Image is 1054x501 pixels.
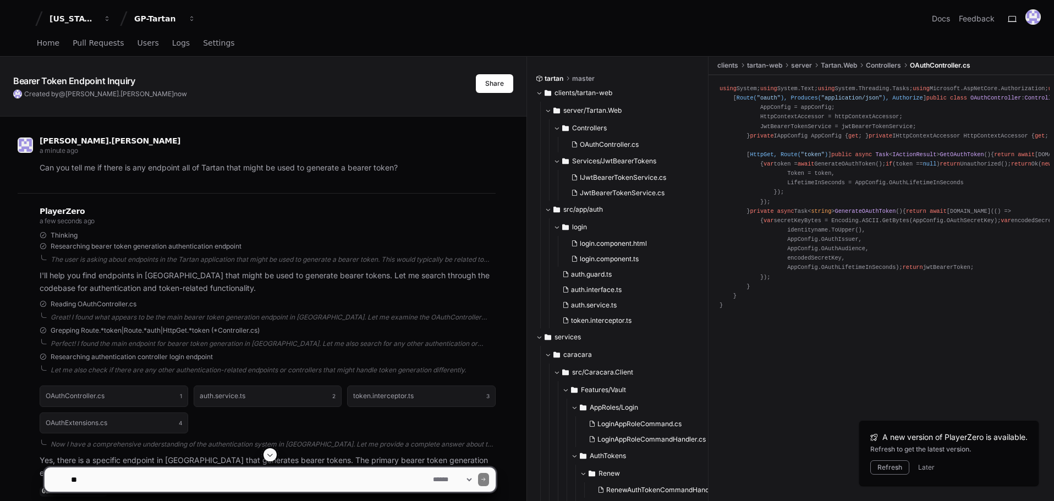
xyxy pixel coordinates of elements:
[567,137,694,152] button: OAuthController.cs
[51,326,260,335] span: Grepping Route.*token|Route.*auth|HttpGet.*token (*Controller.cs)
[562,155,569,168] svg: Directory
[750,133,773,139] span: private
[45,9,116,29] button: [US_STATE] Pacific
[555,333,581,342] span: services
[562,381,727,399] button: Features/Vault
[720,85,737,92] span: using
[40,208,85,214] span: PlayerZero
[764,217,773,224] span: var
[932,13,950,24] a: Docs
[476,74,513,93] button: Share
[1011,161,1031,167] span: return
[918,463,935,472] button: Later
[567,236,694,251] button: login.component.html
[174,90,187,98] span: now
[138,40,159,46] span: Users
[567,251,694,267] button: login.component.ts
[580,239,647,248] span: login.component.html
[51,231,78,240] span: Thinking
[51,242,241,251] span: Researching bearer token generation authentication endpoint
[571,270,612,279] span: auth.guard.ts
[558,313,694,328] button: token.interceptor.ts
[597,420,682,428] span: LoginAppRoleCommand.cs
[875,151,889,158] span: Task
[353,393,414,399] h1: token.interceptor.ts
[572,223,587,232] span: login
[18,137,33,153] img: 179045704
[571,447,735,465] button: AuthTokens
[180,392,182,400] span: 1
[179,419,182,427] span: 4
[764,161,773,167] span: var
[903,264,923,271] span: return
[40,269,496,295] p: I'll help you find endpoints in [GEOGRAPHIC_DATA] that might be used to generate bearer tokens. L...
[563,350,592,359] span: caracara
[553,104,560,117] svg: Directory
[886,161,892,167] span: if
[40,412,188,433] button: OAuthExtensions.cs4
[821,61,857,70] span: Tartan.Web
[798,161,815,167] span: await
[172,31,190,56] a: Logs
[720,84,1043,310] div: System; System.Text; System.Threading.Tasks; Microsoft.AspNetCore.Authorization; Microsoft.AspNet...
[50,13,97,24] div: [US_STATE] Pacific
[40,136,180,145] span: [PERSON_NAME].[PERSON_NAME]
[51,255,496,264] div: The user is asking about endpoints in the Tartan application that might be used to generate a bea...
[138,31,159,56] a: Users
[563,106,622,115] span: server/Tartan.Web
[51,353,213,361] span: Researching authentication controller login endpoint
[870,460,909,475] button: Refresh
[553,152,700,170] button: Services/JwtBearerTokens
[747,61,782,70] span: tartan-web
[831,151,852,158] span: public
[750,208,773,214] span: private
[571,285,622,294] span: auth.interface.ts
[757,95,781,101] span: "oauth"
[910,61,970,70] span: OAuthController.cs
[1041,161,1051,167] span: new
[970,95,1021,101] span: OAuthController
[40,386,188,406] button: OAuthController.cs1
[13,90,22,98] img: 179045704
[572,124,607,133] span: Controllers
[553,218,700,236] button: login
[831,151,991,158] span: < > ()
[51,440,496,449] div: Now I have a comprehensive understanding of the authentication system in [GEOGRAPHIC_DATA]. Let m...
[37,31,59,56] a: Home
[994,151,1014,158] span: return
[571,399,735,416] button: AppRoles/Login
[59,90,65,98] span: @
[562,366,569,379] svg: Directory
[558,298,694,313] button: auth.service.ts
[558,267,694,282] button: auth.guard.ts
[580,189,665,197] span: JwtBearerTokenService.cs
[562,122,569,135] svg: Directory
[347,386,496,406] button: token.interceptor.ts3
[811,208,831,214] span: string
[40,217,95,225] span: a few seconds ago
[567,185,694,201] button: JwtBearerTokenService.cs
[950,95,967,101] span: class
[855,151,872,158] span: async
[835,208,896,214] span: GenerateOAuthToken
[332,392,336,400] span: 2
[940,151,984,158] span: GetOAuthToken
[913,85,930,92] span: using
[172,40,190,46] span: Logs
[572,74,595,83] span: master
[37,40,59,46] span: Home
[760,85,777,92] span: using
[580,173,666,182] span: IJwtBearerTokenService.cs
[750,208,902,214] span: Task< > ()
[580,255,639,263] span: login.component.ts
[1018,151,1035,158] span: await
[567,170,694,185] button: IJwtBearerTokenService.cs
[65,90,174,98] span: [PERSON_NAME].[PERSON_NAME]
[130,9,200,29] button: GP-Tartan
[581,386,626,394] span: Features/Vault
[40,162,496,174] p: Can you tell me if there is any endpoint all of Tartan that might be used to generate a bearer to...
[717,61,738,70] span: clients
[51,339,496,348] div: Perfect! I found the main endpoint for bearer token generation in [GEOGRAPHIC_DATA]. Let me also ...
[777,208,794,214] span: async
[869,133,892,139] span: private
